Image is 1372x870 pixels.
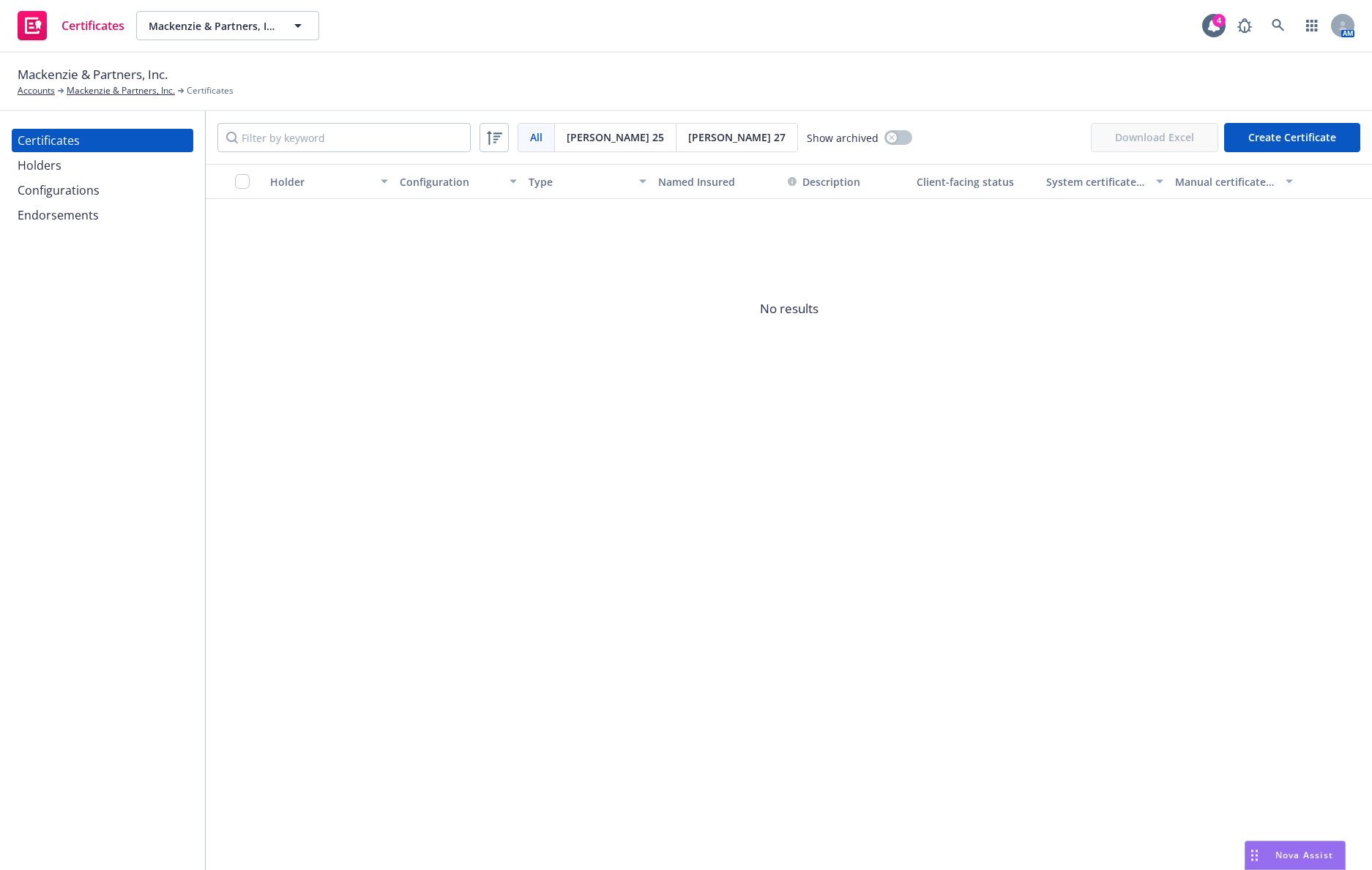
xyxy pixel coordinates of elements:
[1046,174,1148,190] div: System certificate last generated
[149,18,275,34] span: Mackenzie & Partners, Inc.
[688,130,786,145] span: [PERSON_NAME] 27
[1275,849,1333,861] span: Nova Assist
[1245,841,1264,869] div: Drag to move
[1264,11,1293,40] a: Search
[18,179,100,202] div: Configurations
[911,164,1040,199] button: Client-facing status
[1245,841,1346,870] button: Nova Assist
[394,164,523,199] button: Configuration
[1230,11,1259,40] a: Report a Bug
[217,123,471,152] input: Filter by keyword
[235,174,250,189] input: Select all
[1224,123,1360,152] button: Create Certificate
[12,5,130,46] a: Certificates
[187,84,234,97] span: Certificates
[529,174,630,190] div: Type
[1175,174,1277,190] div: Manual certificate last generated
[12,179,193,202] a: Configurations
[12,203,193,227] a: Endorsements
[523,164,652,199] button: Type
[18,65,168,84] span: Mackenzie & Partners, Inc.
[788,174,860,190] button: Description
[1212,14,1226,27] div: 4
[67,84,175,97] a: Mackenzie & Partners, Inc.
[1297,11,1327,40] a: Switch app
[18,203,99,227] div: Endorsements
[807,130,879,146] span: Show archived
[61,20,124,31] span: Certificates
[652,164,782,199] button: Named Insured
[658,174,776,190] div: Named Insured
[1040,164,1170,199] button: System certificate last generated
[917,174,1034,190] div: Client-facing status
[1091,123,1218,152] span: Download Excel
[264,164,394,199] button: Holder
[206,199,1372,419] span: No results
[530,130,543,145] span: All
[270,174,372,190] div: Holder
[18,84,55,97] a: Accounts
[12,129,193,152] a: Certificates
[12,154,193,177] a: Holders
[567,130,664,145] span: [PERSON_NAME] 25
[18,154,61,177] div: Holders
[400,174,502,190] div: Configuration
[18,129,80,152] div: Certificates
[1169,164,1299,199] button: Manual certificate last generated
[136,11,319,40] button: Mackenzie & Partners, Inc.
